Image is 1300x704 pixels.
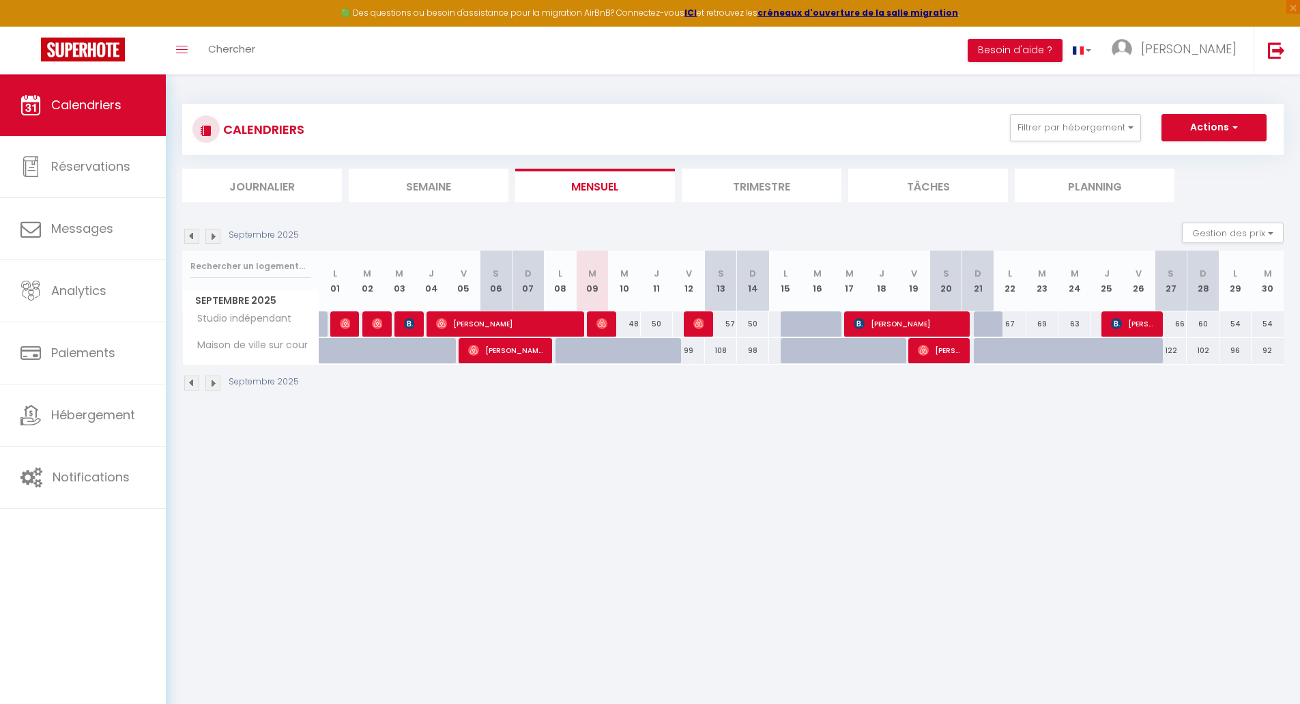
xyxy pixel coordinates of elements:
[1187,338,1219,363] div: 102
[1155,251,1187,311] th: 27
[185,311,295,326] span: Studio indépendant
[53,468,130,485] span: Notifications
[1038,267,1046,280] abbr: M
[943,267,949,280] abbr: S
[1026,311,1058,337] div: 69
[833,251,865,311] th: 17
[468,337,543,363] span: [PERSON_NAME]
[333,267,337,280] abbr: L
[757,7,958,18] a: créneaux d'ouverture de la salle migration
[1141,40,1237,57] span: [PERSON_NAME]
[994,251,1026,311] th: 22
[1136,267,1142,280] abbr: V
[1010,114,1141,141] button: Filtrer par hébergement
[1104,267,1110,280] abbr: J
[51,282,106,299] span: Analytics
[1123,251,1155,311] th: 26
[208,42,255,56] span: Chercher
[351,251,384,311] th: 02
[911,267,917,280] abbr: V
[319,251,351,311] th: 01
[897,251,929,311] th: 19
[705,311,737,337] div: 57
[930,251,962,311] th: 20
[1233,267,1237,280] abbr: L
[340,311,351,337] span: [PERSON_NAME]
[801,251,833,311] th: 16
[51,406,135,423] span: Hébergement
[686,267,692,280] abbr: V
[1219,338,1252,363] div: 96
[349,169,508,202] li: Semaine
[1090,251,1123,311] th: 25
[654,267,659,280] abbr: J
[1058,311,1090,337] div: 63
[1252,251,1284,311] th: 30
[848,169,1008,202] li: Tâches
[480,251,512,311] th: 06
[673,251,705,311] th: 12
[1101,27,1254,74] a: ... [PERSON_NAME]
[363,267,371,280] abbr: M
[384,251,416,311] th: 03
[608,251,640,311] th: 10
[198,27,265,74] a: Chercher
[641,251,673,311] th: 11
[11,5,52,46] button: Ouvrir le widget de chat LiveChat
[1268,42,1285,59] img: logout
[737,338,769,363] div: 98
[51,96,121,113] span: Calendriers
[416,251,448,311] th: 04
[962,251,994,311] th: 21
[918,337,961,363] span: [PERSON_NAME]
[620,267,629,280] abbr: M
[1200,267,1207,280] abbr: D
[404,311,415,337] span: [PERSON_NAME]
[220,114,304,145] h3: CALENDRIERS
[1219,251,1252,311] th: 29
[596,311,607,337] span: Ludivine Miossec
[436,311,575,337] span: [PERSON_NAME]
[682,169,841,202] li: Trimestre
[1252,311,1284,337] div: 54
[879,267,884,280] abbr: J
[865,251,897,311] th: 18
[769,251,801,311] th: 15
[1168,267,1174,280] abbr: S
[1111,311,1154,337] span: [PERSON_NAME]
[1161,114,1267,141] button: Actions
[515,169,675,202] li: Mensuel
[684,7,697,18] a: ICI
[673,338,705,363] div: 99
[1015,169,1174,202] li: Planning
[51,344,115,361] span: Paiements
[1264,267,1272,280] abbr: M
[854,311,961,337] span: [PERSON_NAME]
[461,267,467,280] abbr: V
[1026,251,1058,311] th: 23
[544,251,576,311] th: 08
[641,311,673,337] div: 50
[1187,311,1219,337] div: 60
[190,254,311,279] input: Rechercher un logement...
[705,251,737,311] th: 13
[395,267,403,280] abbr: M
[185,338,311,353] span: Maison de ville sur cour
[525,267,532,280] abbr: D
[372,311,383,337] span: [PERSON_NAME]
[846,267,854,280] abbr: M
[1058,251,1090,311] th: 24
[1071,267,1079,280] abbr: M
[994,311,1026,337] div: 67
[448,251,480,311] th: 05
[1252,338,1284,363] div: 92
[41,38,125,61] img: Super Booking
[429,267,434,280] abbr: J
[693,311,704,337] span: [PERSON_NAME]
[718,267,724,280] abbr: S
[51,220,113,237] span: Messages
[705,338,737,363] div: 108
[558,267,562,280] abbr: L
[608,311,640,337] div: 48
